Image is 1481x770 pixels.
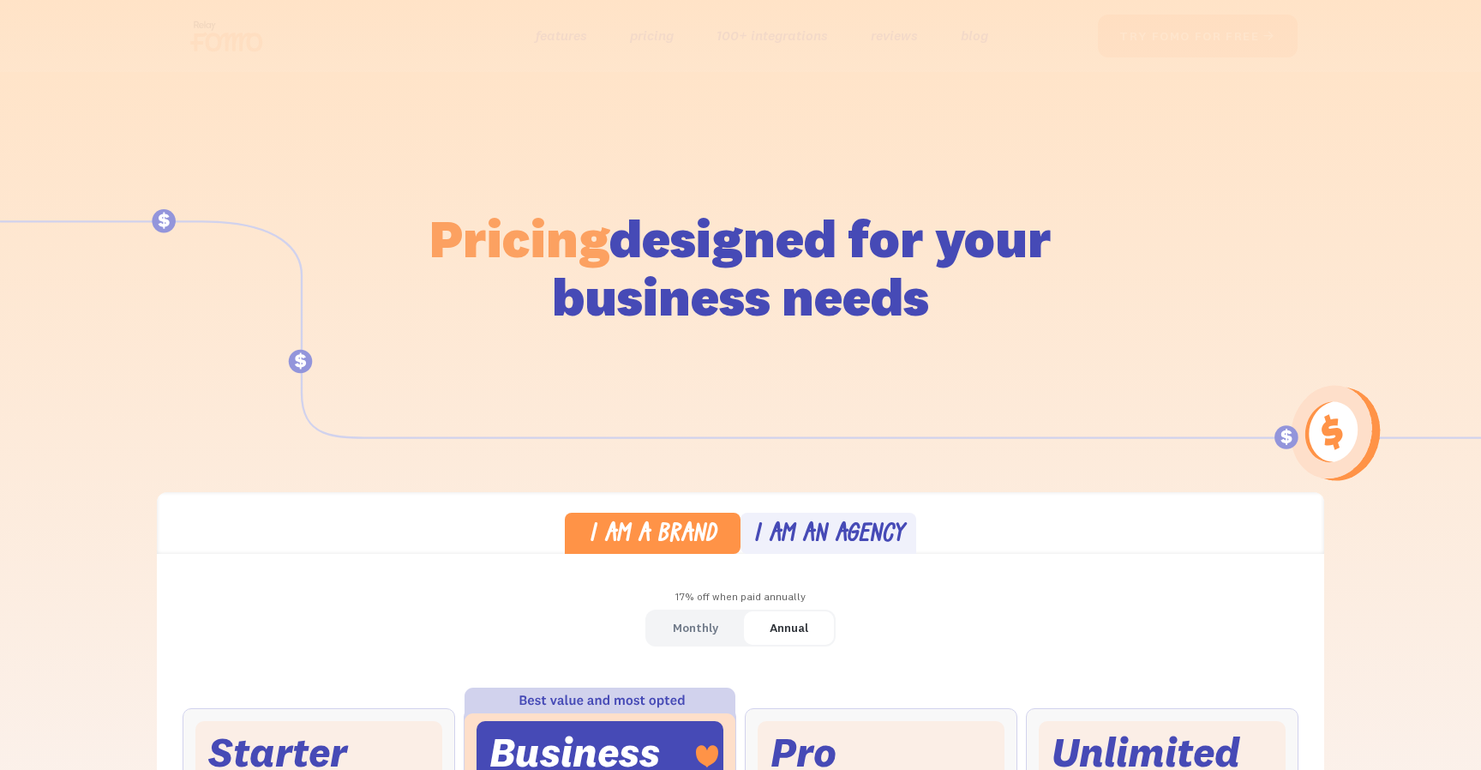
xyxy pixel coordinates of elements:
a: try fomo for free [1098,15,1298,57]
div: Monthly [673,616,718,641]
span: Pricing [429,205,609,271]
div: 17% off when paid annually [157,585,1324,610]
a: reviews [871,23,918,48]
div: Annual [770,616,808,641]
a: blog [961,23,988,48]
div: I am a brand [589,523,717,548]
a: features [536,23,587,48]
a: pricing [630,23,674,48]
div: I am an agency [753,523,904,548]
span:  [1262,28,1276,44]
a: 100+ integrations [717,23,828,48]
h1: designed for your business needs [429,209,1052,326]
